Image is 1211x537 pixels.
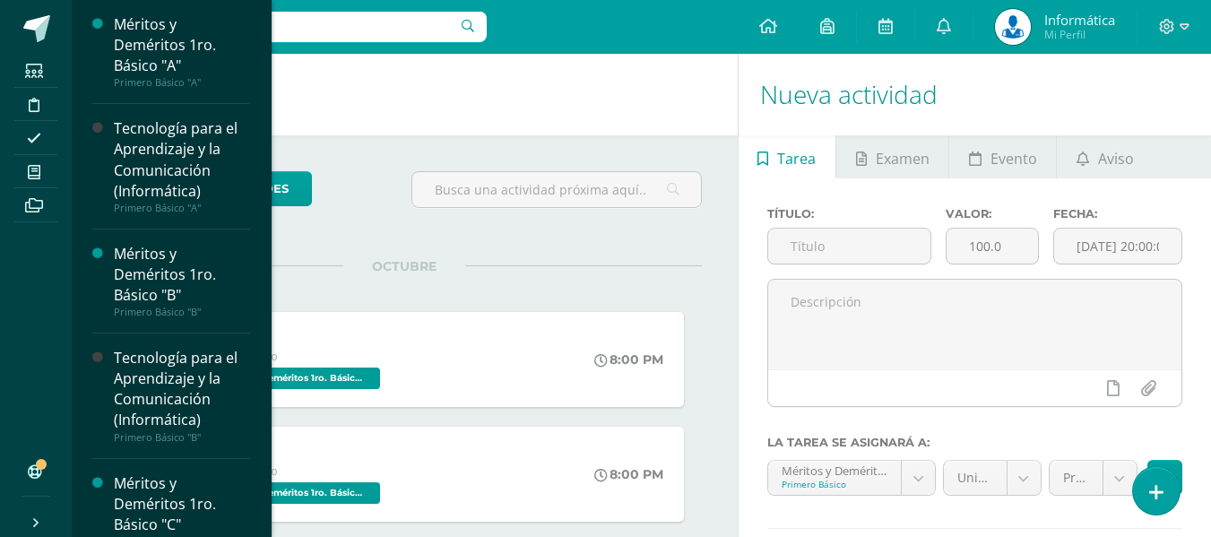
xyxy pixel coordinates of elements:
span: Informática [1044,11,1115,29]
span: OCTUBRE [343,258,465,274]
label: Valor: [946,207,1039,221]
a: Méritos y Deméritos 1ro. Básico "B"Primero Básico "B" [114,244,250,318]
img: da59f6ea21f93948affb263ca1346426.png [995,9,1031,45]
input: Fecha de entrega [1054,229,1181,264]
input: Título [768,229,931,264]
span: Tarea [777,137,816,180]
div: Primero Básico [782,478,887,490]
span: Unidad 4 [957,461,993,495]
a: Méritos y Deméritos 1ro. Básico "A"Primero Básico "A" [114,14,250,89]
div: Tecnología para el Aprendizaje y la Comunicación (Informática) [114,118,250,201]
div: 8:00 PM [594,466,663,482]
div: Tecnología para el Aprendizaje y la Comunicación (Informática) [114,348,250,430]
span: Evento [990,137,1037,180]
a: Examen [836,135,948,178]
span: Examen [876,137,930,180]
div: Primero Básico "A" [114,202,250,214]
div: Primero Básico "B" [114,306,250,318]
label: Título: [767,207,932,221]
div: Primero Básico "B" [114,431,250,444]
div: Méritos y Deméritos 1ro. Básico "B" [114,244,250,306]
a: Tarea [739,135,835,178]
a: Méritos y Deméritos 1ro. Básico "A" 'A'Primero Básico [768,461,935,495]
h1: Nueva actividad [760,54,1189,135]
span: Mi Perfil [1044,27,1115,42]
a: Prueba Corta (0.0%) [1050,461,1137,495]
div: Méritos y Deméritos 1ro. Básico "A" 'A' [782,461,887,478]
h1: Actividades [93,54,716,135]
a: Evento [949,135,1056,178]
a: Tecnología para el Aprendizaje y la Comunicación (Informática)Primero Básico "A" [114,118,250,213]
a: Aviso [1057,135,1153,178]
span: Prueba Corta (0.0%) [1063,461,1089,495]
input: Busca un usuario... [83,12,487,42]
div: Conducta [201,445,385,463]
div: 8:00 PM [594,351,663,368]
div: Méritos y Deméritos 1ro. Básico "A" [114,14,250,76]
a: Unidad 4 [944,461,1041,495]
input: Busca una actividad próxima aquí... [412,172,700,207]
input: Puntos máximos [947,229,1038,264]
div: Conducta [201,330,385,349]
label: Fecha: [1053,207,1182,221]
div: Primero Básico "A" [114,76,250,89]
span: Aviso [1098,137,1134,180]
label: La tarea se asignará a: [767,436,1182,449]
a: Tecnología para el Aprendizaje y la Comunicación (Informática)Primero Básico "B" [114,348,250,443]
span: Méritos y Deméritos 1ro. Básico "A" 'A' [201,368,380,389]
